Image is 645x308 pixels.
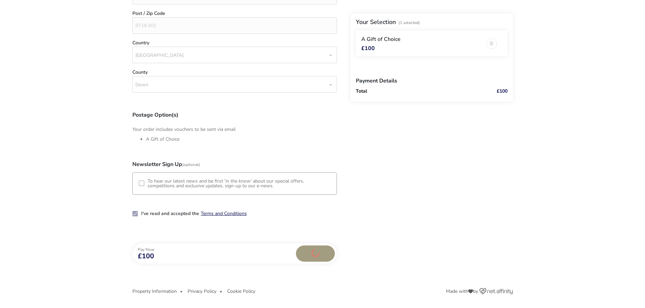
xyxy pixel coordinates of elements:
label: Country [132,41,149,45]
span: (1 Selected) [399,20,420,25]
naf-get-fp-price: £100 [497,88,508,94]
p: Pay Now [138,247,154,252]
p-checkbox: 3-term_condi [132,211,138,217]
span: Made with by [446,289,478,294]
p-dropdown: Country [132,52,337,58]
label: I've read and accepted the [141,211,199,216]
label: To hear our latest news and be first 'in the know' about our special offers, competitions and exc... [148,179,330,188]
button: Cookie Policy [227,289,255,294]
button: Privacy Policy [188,289,216,294]
span: (Optional) [182,162,200,167]
h2: Postage Option(s) [132,112,337,126]
p-dropdown: County [132,81,337,88]
span: A Gift of Choice [361,35,401,43]
button: Terms and Conditions [201,211,247,216]
h3: Payment Details [356,73,508,89]
h3: Newsletter Sign Up [132,156,337,172]
label: County [132,70,148,75]
h2: Your Selection [356,18,396,26]
p: Your order includes vouchers to be sent via email [132,126,337,136]
p: Total [356,89,477,94]
label: Post / Zip Code [132,11,165,16]
input: post [132,17,337,34]
button: Property Information [132,289,177,294]
span: £100 [138,253,154,260]
li: A Gift of Choice [146,136,337,143]
span: £100 [361,46,375,51]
